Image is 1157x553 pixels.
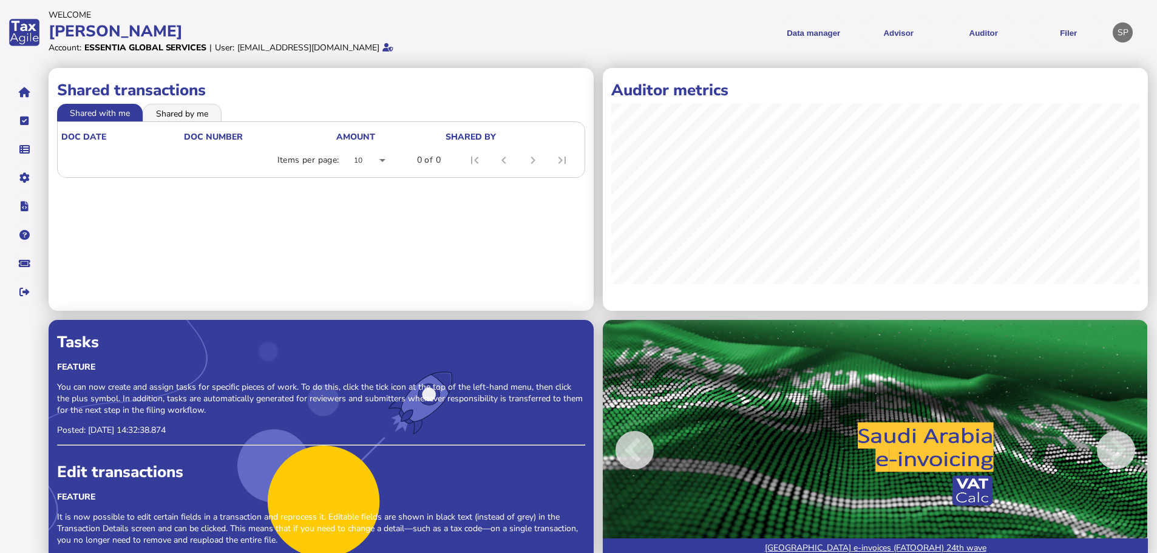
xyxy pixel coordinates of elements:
div: Profile settings [1113,22,1133,42]
div: Account: [49,42,81,53]
div: shared by [446,131,496,143]
div: Feature [57,491,585,503]
li: Shared by me [143,104,222,121]
button: Shows a dropdown of Data manager options [775,18,852,47]
menu: navigate products [581,18,1107,47]
p: You can now create and assign tasks for specific pieces of work. To do this, click the tick icon ... [57,381,585,416]
button: Previous page [489,146,518,175]
div: [EMAIL_ADDRESS][DOMAIN_NAME] [237,42,379,53]
div: Tasks [57,331,585,353]
div: 0 of 0 [417,154,441,166]
div: | [209,42,212,53]
button: Auditor [945,18,1022,47]
p: It is now possible to edit certain fields in a transaction and reprocess it. Editable fields are ... [57,511,585,546]
div: Amount [336,131,444,143]
li: Shared with me [57,104,143,121]
h1: Auditor metrics [611,80,1139,101]
button: Home [12,80,37,105]
button: Help pages [12,222,37,248]
div: Welcome [49,9,575,21]
button: Filer [1030,18,1107,47]
div: Edit transactions [57,461,585,483]
div: Feature [57,361,585,373]
div: shared by [446,131,578,143]
p: Posted: [DATE] 14:32:38.874 [57,424,585,436]
div: doc date [61,131,106,143]
div: Essentia Global Services [84,42,206,53]
button: First page [460,146,489,175]
button: Last page [548,146,577,175]
div: [PERSON_NAME] [49,21,575,42]
button: Data manager [12,137,37,162]
div: doc date [61,131,183,143]
button: Tasks [12,108,37,134]
i: Data manager [19,149,30,150]
button: Manage settings [12,165,37,191]
button: Shows a dropdown of VAT Advisor options [860,18,937,47]
div: doc number [184,131,243,143]
button: Next page [518,146,548,175]
button: Sign out [12,279,37,305]
div: doc number [184,131,335,143]
div: User: [215,42,234,53]
i: Email verified [382,43,393,52]
h1: Shared transactions [57,80,585,101]
div: Items per page: [277,154,339,166]
div: Amount [336,131,375,143]
button: Raise a support ticket [12,251,37,276]
button: Developer hub links [12,194,37,219]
